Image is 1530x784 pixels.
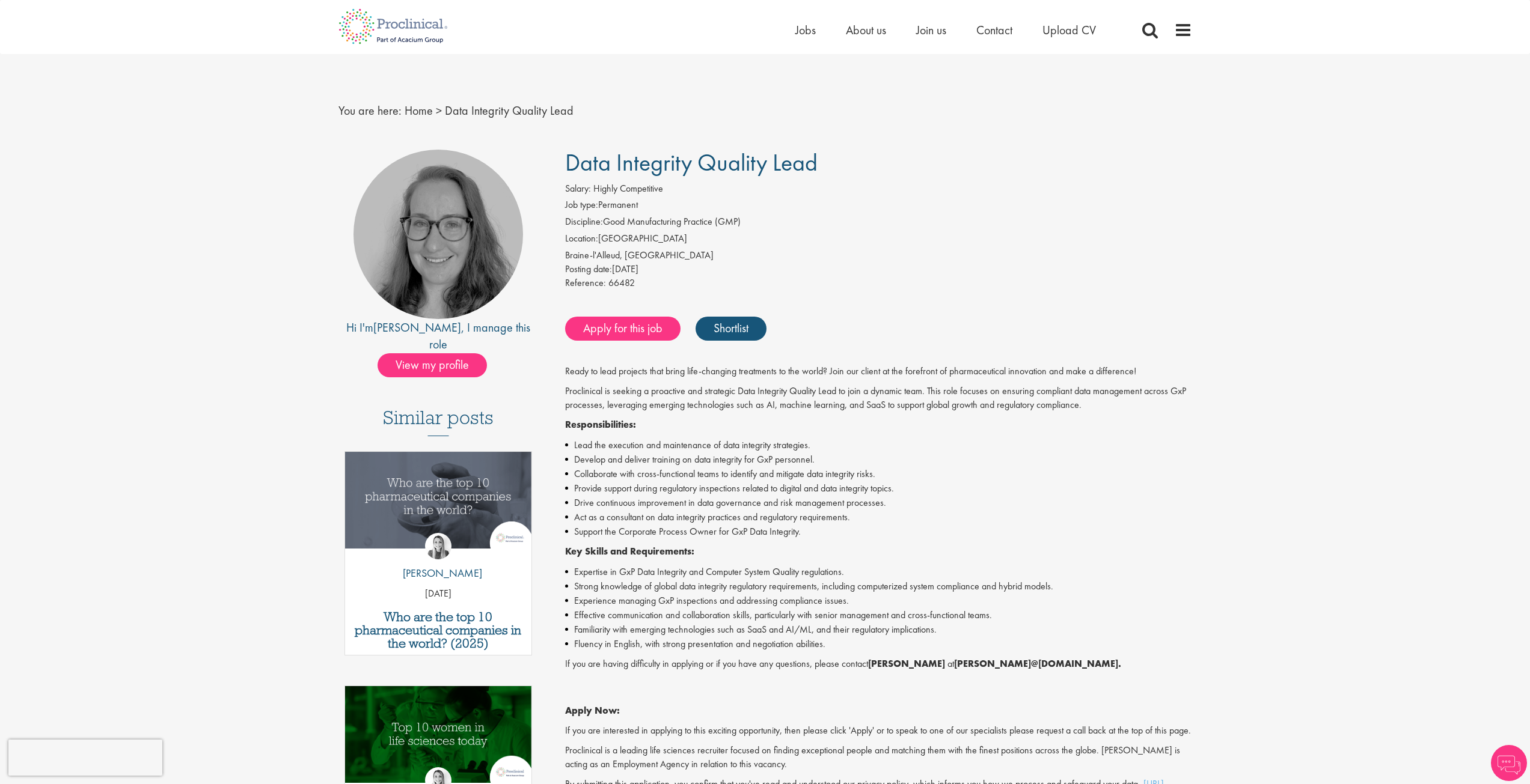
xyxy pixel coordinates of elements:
[425,533,451,559] img: Hannah Burke
[565,263,612,275] span: Posting date:
[565,565,1192,579] li: Expertise in GxP Data Integrity and Computer System Quality regulations.
[565,418,636,431] strong: Responsibilities:
[565,198,1192,215] li: Permanent
[1491,745,1527,781] img: Chatbot
[378,356,499,371] a: View my profile
[373,320,461,335] a: [PERSON_NAME]
[565,147,818,178] span: Data Integrity Quality Lead
[436,103,442,118] span: >
[565,198,598,212] label: Job type:
[565,579,1192,594] li: Strong knowledge of global data integrity regulatory requirements, including computerized system ...
[565,263,1192,276] div: [DATE]
[565,744,1192,771] p: Proclinical is a leading life sciences recruiter focused on finding exceptional people and matchi...
[1042,22,1096,38] a: Upload CV
[565,524,1192,539] li: Support the Corporate Process Owner for GxP Data Integrity.
[378,353,487,377] span: View my profile
[565,545,694,558] strong: Key Skills and Requirements:
[338,319,539,353] div: Hi I'm , I manage this role
[338,103,402,118] span: You are here:
[608,276,635,289] span: 66482
[565,438,1192,452] li: Lead the execution and maintenance of data integrity strategies.
[954,657,1031,670] strong: [PERSON_NAME]
[565,249,1192,263] div: Braine-l'Alleud, [GEOGRAPHIC_DATA]
[565,365,1192,378] p: Ready to lead projects that bring life-changing treatments to the world? Join our client at the f...
[593,182,663,195] span: Highly Competitive
[795,22,816,38] a: Jobs
[8,740,162,776] iframe: reCAPTCHA
[394,533,482,587] a: Hannah Burke [PERSON_NAME]
[868,657,945,670] strong: [PERSON_NAME]
[405,103,433,118] a: breadcrumb link
[351,610,526,650] a: Who are the top 10 pharmaceutical companies in the world? (2025)
[846,22,886,38] a: About us
[565,317,681,341] a: Apply for this job
[345,452,532,548] img: Top 10 pharmaceutical companies in the world 2025
[565,232,598,246] label: Location:
[565,637,1192,651] li: Fluency in English, with strong presentation and negotiation abilities.
[1031,657,1121,670] strong: @[DOMAIN_NAME].
[565,510,1192,524] li: Act as a consultant on data integrity practices and regulatory requirements.
[565,608,1192,622] li: Effective communication and collaboration skills, particularly with senior management and cross-f...
[565,657,1192,671] p: If you are having difficulty in applying or if you have any questions, please contact at
[345,452,532,558] a: Link to a post
[394,565,482,581] p: [PERSON_NAME]
[565,496,1192,510] li: Drive continuous improvement in data governance and risk management processes.
[976,22,1012,38] a: Contact
[565,215,603,229] label: Discipline:
[565,182,591,196] label: Salary:
[383,407,494,436] h3: Similar posts
[565,594,1192,608] li: Experience managing GxP inspections and addressing compliance issues.
[565,704,620,717] strong: Apply Now:
[345,587,532,601] p: [DATE]
[565,215,1192,232] li: Good Manufacturing Practice (GMP)
[565,467,1192,481] li: Collaborate with cross-functional teams to identify and mitigate data integrity risks.
[916,22,946,38] a: Join us
[696,317,767,341] a: Shortlist
[565,724,1192,738] p: If you are interested in applying to this exciting opportunity, then please click 'Apply' or to s...
[565,232,1192,249] li: [GEOGRAPHIC_DATA]
[565,452,1192,467] li: Develop and deliver training on data integrity for GxP personnel.
[565,384,1192,412] p: Proclinical is seeking a proactive and strategic Data Integrity Quality Lead to join a dynamic te...
[353,150,523,319] img: imeage of recruiter Ingrid Aymes
[565,622,1192,637] li: Familiarity with emerging technologies such as SaaS and AI/ML, and their regulatory implications.
[565,276,606,290] label: Reference:
[345,686,532,783] img: Top 10 women in life sciences today
[565,481,1192,496] li: Provide support during regulatory inspections related to digital and data integrity topics.
[445,103,574,118] span: Data Integrity Quality Lead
